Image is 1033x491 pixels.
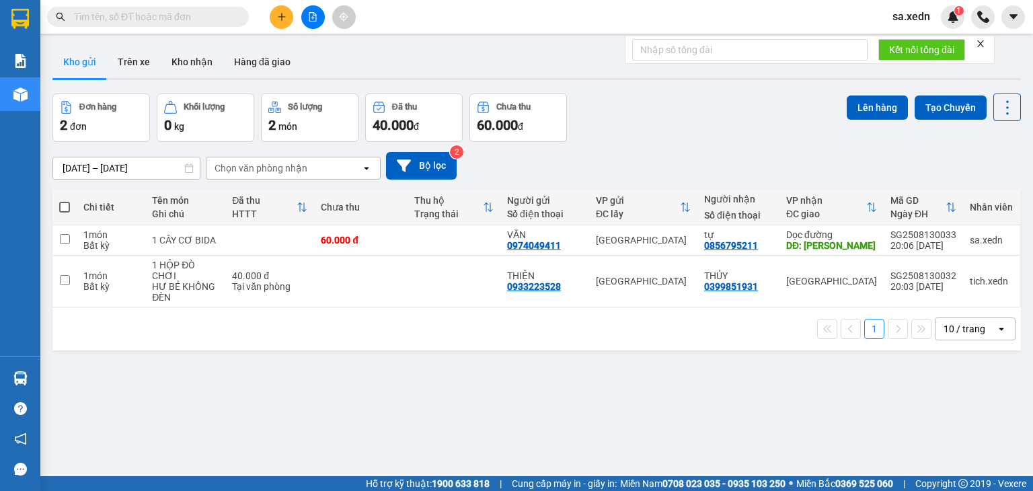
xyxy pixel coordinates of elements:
span: close [976,39,985,48]
th: Toggle SortBy [779,190,884,225]
span: 1 [956,6,961,15]
input: Select a date range. [53,157,200,179]
div: Bất kỳ [83,281,139,292]
span: 0 [164,117,171,133]
button: Kết nối tổng đài [878,39,965,61]
div: THỦY [704,270,773,281]
div: 60.000 đ [321,235,400,245]
button: Khối lượng0kg [157,93,254,142]
div: 40.000 đ [232,270,307,281]
img: icon-new-feature [947,11,959,23]
span: message [14,463,27,476]
div: Khối lượng [184,102,225,112]
span: đ [518,121,523,132]
div: tich.xedn [970,276,1013,287]
span: file-add [308,12,317,22]
span: aim [339,12,348,22]
svg: open [361,163,372,174]
th: Toggle SortBy [408,190,500,225]
div: 10 / trang [944,322,985,336]
div: Số lượng [288,102,322,112]
span: | [903,476,905,491]
div: Tại văn phòng [232,281,307,292]
span: copyright [958,479,968,488]
strong: 0708 023 035 - 0935 103 250 [662,478,786,489]
button: Bộ lọc [386,152,457,180]
img: warehouse-icon [13,87,28,102]
div: [GEOGRAPHIC_DATA] [596,276,691,287]
div: Chọn văn phòng nhận [215,161,307,175]
div: SG2508130032 [890,270,956,281]
div: Bất kỳ [83,240,139,251]
span: question-circle [14,402,27,415]
button: Hàng đã giao [223,46,301,78]
button: Chưa thu60.000đ [469,93,567,142]
div: [GEOGRAPHIC_DATA] [786,276,877,287]
button: Kho nhận [161,46,223,78]
div: VP nhận [786,195,866,206]
div: Dọc đường [786,229,877,240]
span: Kết nối tổng đài [889,42,954,57]
span: Miền Bắc [796,476,893,491]
button: Kho gửi [52,46,107,78]
div: SG2508130033 [890,229,956,240]
svg: open [996,324,1007,334]
strong: 0369 525 060 [835,478,893,489]
div: ĐC lấy [596,209,680,219]
div: [GEOGRAPHIC_DATA] [596,235,691,245]
span: kg [174,121,184,132]
th: Toggle SortBy [884,190,963,225]
span: Hỗ trợ kỹ thuật: [366,476,490,491]
button: file-add [301,5,325,29]
button: Tạo Chuyến [915,96,987,120]
input: Tìm tên, số ĐT hoặc mã đơn [74,9,233,24]
button: Đơn hàng2đơn [52,93,150,142]
span: 60.000 [477,117,518,133]
div: DĐ: KHÁNH SƠN [786,240,877,251]
div: 20:06 [DATE] [890,240,956,251]
div: Nhân viên [970,202,1013,213]
div: ĐC giao [786,209,866,219]
button: Lên hàng [847,96,908,120]
div: Ghi chú [152,209,219,219]
div: sa.xedn [970,235,1013,245]
button: 1 [864,319,884,339]
img: solution-icon [13,54,28,68]
button: caret-down [1001,5,1025,29]
sup: 1 [954,6,964,15]
th: Toggle SortBy [225,190,314,225]
img: logo-vxr [11,9,29,29]
div: HƯ BẺ KHÔNG ĐÈN [152,281,219,303]
button: Số lượng2món [261,93,358,142]
div: Tên món [152,195,219,206]
div: tự [704,229,773,240]
strong: 1900 633 818 [432,478,490,489]
sup: 2 [450,145,463,159]
button: Đã thu40.000đ [365,93,463,142]
div: Trạng thái [414,209,483,219]
div: Thu hộ [414,195,483,206]
div: Ngày ĐH [890,209,946,219]
span: plus [277,12,286,22]
span: đơn [70,121,87,132]
div: 0856795211 [704,240,758,251]
div: Đã thu [232,195,297,206]
div: Chưa thu [321,202,400,213]
span: ⚪️ [789,481,793,486]
div: Số điện thoại [507,209,582,219]
div: Người nhận [704,194,773,204]
div: VĂN [507,229,582,240]
th: Toggle SortBy [589,190,697,225]
div: Đã thu [392,102,417,112]
span: Miền Nam [620,476,786,491]
div: Mã GD [890,195,946,206]
div: 0399851931 [704,281,758,292]
span: Cung cấp máy in - giấy in: [512,476,617,491]
div: 20:03 [DATE] [890,281,956,292]
div: 1 món [83,270,139,281]
button: aim [332,5,356,29]
div: Chi tiết [83,202,139,213]
img: phone-icon [977,11,989,23]
div: HTTT [232,209,297,219]
span: món [278,121,297,132]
